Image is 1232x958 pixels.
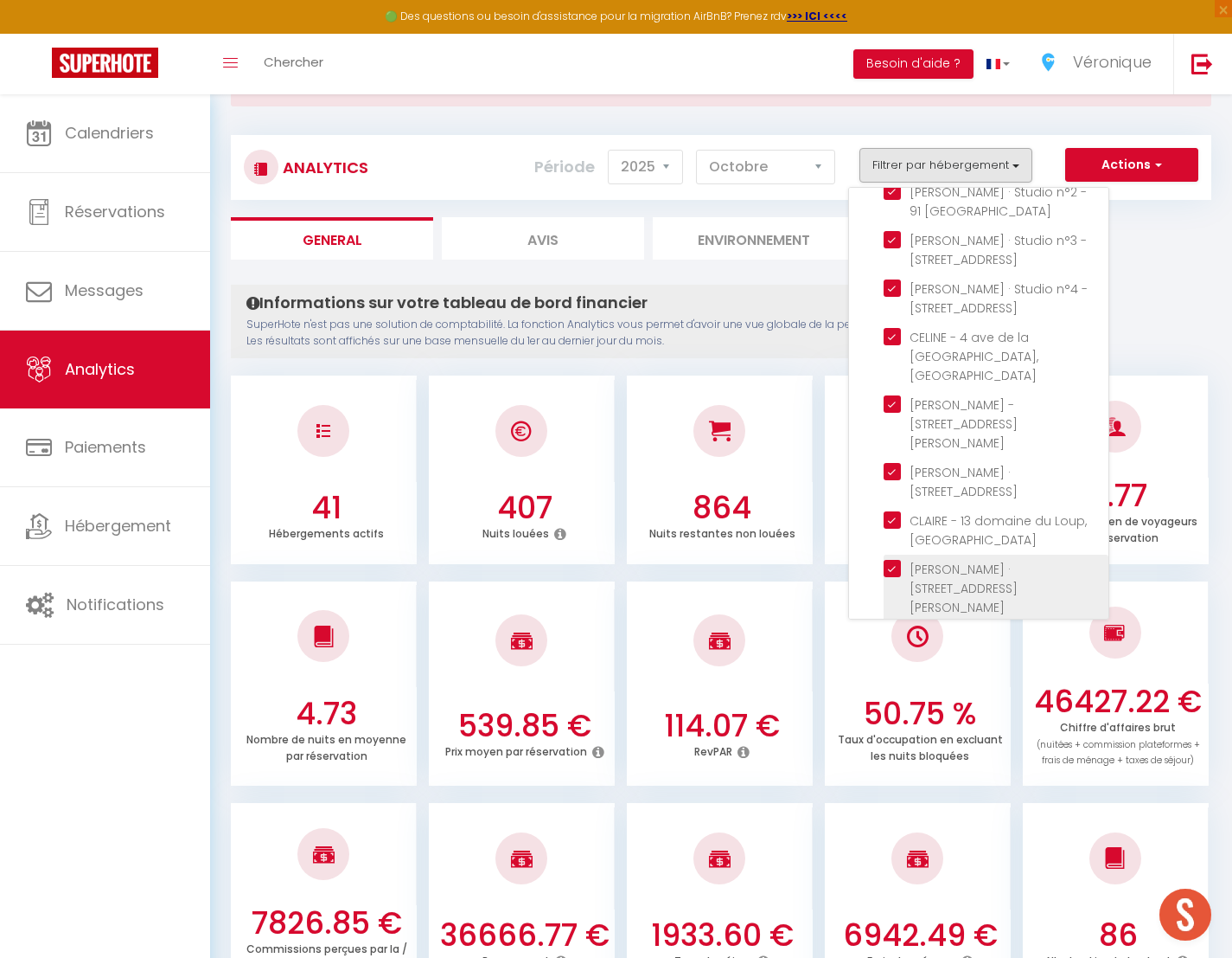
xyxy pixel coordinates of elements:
[1037,717,1200,768] p: Chiffre d'affaires brut
[1039,511,1197,545] p: Nombre moyen de voyageurs par réservation
[1191,53,1213,74] img: logout
[65,201,165,222] span: Réservations
[1032,684,1205,720] h3: 46427.22 €
[910,280,1088,317] span: [PERSON_NAME] · Studio n°4 - [STREET_ADDRESS]
[1065,148,1198,183] button: Actions
[52,48,158,78] img: Super Booking
[67,594,164,615] span: Notifications
[910,396,1018,452] span: [PERSON_NAME] - [STREET_ADDRESS][PERSON_NAME]
[246,317,1053,350] p: SuperHote n'est pas une solution de comptabilité. La fonction Analytics vous permet d'avoir une v...
[834,917,1007,954] h3: 6942.49 €
[636,490,809,526] h3: 864
[910,183,1087,220] span: [PERSON_NAME] · Studio n°2 - 91 [GEOGRAPHIC_DATA]
[853,49,973,79] button: Besoin d'aide ?
[482,523,549,541] p: Nuits louées
[438,490,611,526] h3: 407
[694,741,732,759] p: RevPAR
[240,490,413,526] h3: 41
[1073,51,1152,73] span: Véronique
[1037,738,1200,768] span: (nuitées + commission plateformes + frais de ménage + taxes de séjour)
[246,293,1053,312] h4: Informations sur votre tableau de bord financier
[1032,478,1205,514] h3: 2.77
[910,329,1038,384] span: CELINE - 4 ave de la [GEOGRAPHIC_DATA], [GEOGRAPHIC_DATA]
[231,217,433,260] li: General
[278,148,368,187] h3: Analytics
[787,9,847,23] a: >>> ICI <<<<
[240,905,413,942] h3: 7826.85 €
[834,490,1007,526] h3: 32.02 %
[1104,622,1126,643] img: NO IMAGE
[910,232,1087,268] span: [PERSON_NAME] · Studio n°3 - [STREET_ADDRESS]
[649,523,795,541] p: Nuits restantes non louées
[834,696,1007,732] h3: 50.75 %
[65,436,146,458] span: Paiements
[445,741,587,759] p: Prix moyen par réservation
[65,122,154,144] span: Calendriers
[65,358,135,380] span: Analytics
[636,917,809,954] h3: 1933.60 €
[251,34,336,94] a: Chercher
[1032,917,1205,954] h3: 86
[269,523,384,541] p: Hébergements actifs
[910,464,1018,500] span: [PERSON_NAME] · [STREET_ADDRESS]
[240,696,413,732] h3: 4.73
[442,217,644,260] li: Avis
[859,148,1032,183] button: Filtrer par hébergement
[1191,80,1200,96] button: Close
[1023,34,1173,94] a: ... Véronique
[65,515,171,537] span: Hébergement
[438,917,611,954] h3: 36666.77 €
[438,708,611,744] h3: 539.85 €
[910,512,1087,549] span: CLAIRE - 13 domaine du Loup, [GEOGRAPHIC_DATA]
[1159,889,1211,941] div: Ouvrir le chat
[534,148,595,186] label: Période
[907,626,929,647] img: NO IMAGE
[264,53,323,71] span: Chercher
[316,424,330,438] img: NO IMAGE
[838,729,1003,763] p: Taux d'occupation en excluant les nuits bloquées
[636,708,809,744] h3: 114.07 €
[653,217,855,260] li: Environnement
[65,280,144,301] span: Messages
[246,729,406,763] p: Nombre de nuits en moyenne par réservation
[1036,49,1062,75] img: ...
